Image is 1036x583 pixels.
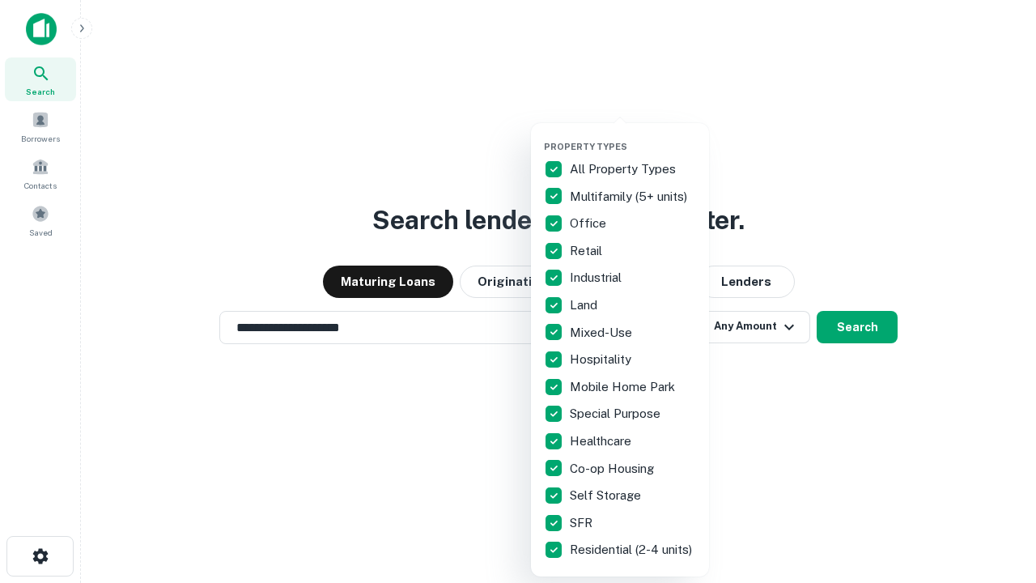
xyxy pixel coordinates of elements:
p: All Property Types [570,160,679,179]
p: Self Storage [570,486,644,505]
p: Hospitality [570,350,635,369]
p: Retail [570,241,605,261]
p: Residential (2-4 units) [570,540,695,560]
iframe: Chat Widget [955,453,1036,531]
p: Special Purpose [570,404,664,423]
p: Land [570,296,601,315]
span: Property Types [544,142,627,151]
p: Healthcare [570,432,635,451]
p: Co-op Housing [570,459,657,479]
p: SFR [570,513,596,533]
p: Mobile Home Park [570,377,678,397]
p: Office [570,214,609,233]
p: Industrial [570,268,625,287]
p: Multifamily (5+ units) [570,187,690,206]
p: Mixed-Use [570,323,635,343]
